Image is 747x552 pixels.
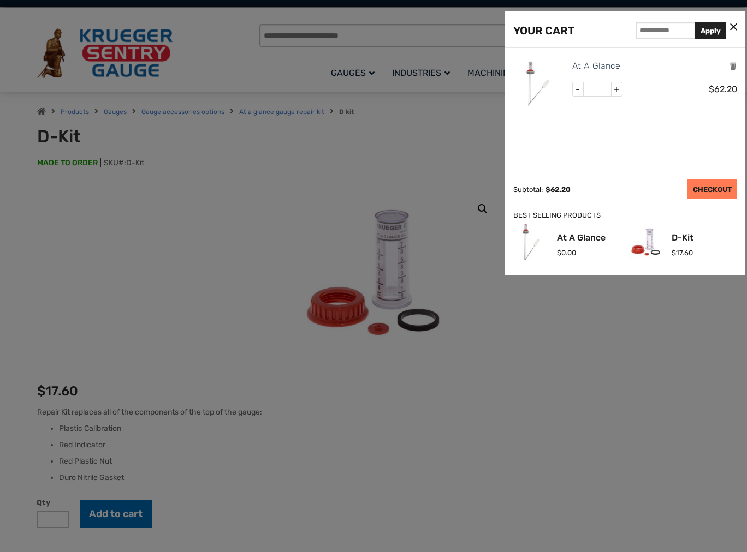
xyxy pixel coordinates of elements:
[557,249,576,257] span: 0.00
[729,61,737,71] a: Remove this item
[557,233,606,242] a: At A Glance
[573,82,584,97] span: -
[709,84,714,94] span: $
[546,185,550,194] span: $
[513,22,574,39] div: YOUR CART
[687,179,737,199] a: CHECKOUT
[672,249,693,257] span: 17.60
[672,249,676,257] span: $
[672,233,693,242] a: D-Kit
[513,185,543,194] div: Subtotal:
[513,210,737,221] div: BEST SELLING PRODUCTS
[611,82,622,97] span: +
[513,59,562,108] img: At A Glance
[513,224,549,260] img: At A Glance
[709,84,737,94] span: 62.20
[572,59,620,73] a: At A Glance
[628,224,663,260] img: D-Kit
[557,249,561,257] span: $
[695,22,726,39] button: Apply
[546,185,571,194] span: 62.20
